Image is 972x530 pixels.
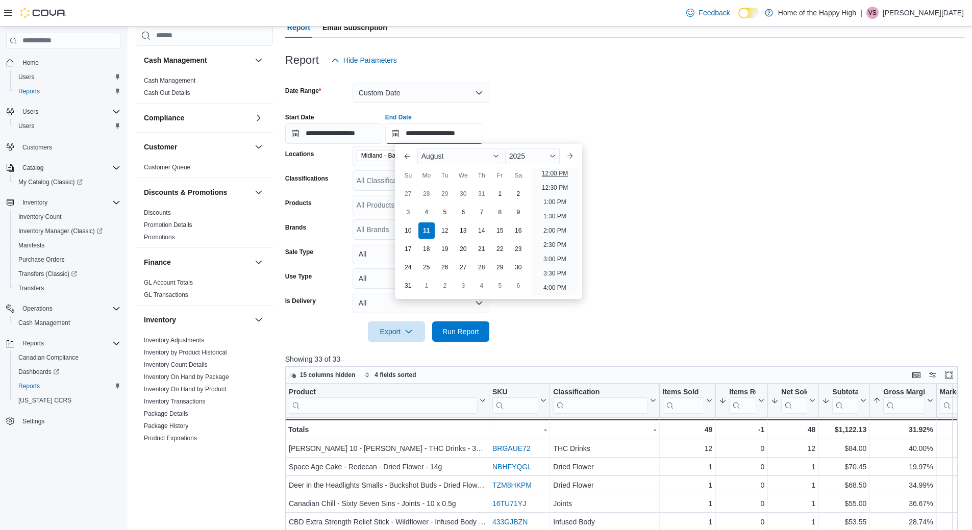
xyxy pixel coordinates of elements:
button: Users [10,70,124,84]
a: Dashboards [10,365,124,379]
a: TZM8HKPM [492,481,532,489]
div: Totals [288,423,486,436]
div: day-23 [510,241,527,257]
span: Reports [14,380,120,392]
a: Inventory On Hand by Package [144,373,229,381]
div: day-29 [437,186,453,202]
button: SKU [492,388,546,414]
div: Tu [437,167,453,184]
span: Purchase Orders [18,256,65,264]
a: Inventory Count Details [144,361,208,368]
button: Cash Management [144,55,251,65]
label: End Date [385,113,412,121]
div: day-21 [473,241,490,257]
button: Finance [144,257,251,267]
button: Cash Management [253,54,265,66]
a: Inventory On Hand by Product [144,386,226,393]
span: Inventory Adjustments [144,336,204,344]
span: My Catalog (Classic) [14,176,120,188]
a: Reports [14,380,44,392]
span: Canadian Compliance [14,351,120,364]
span: My Catalog (Classic) [18,178,83,186]
li: 1:00 PM [539,196,570,208]
p: Home of the Happy High [778,7,856,19]
span: 2025 [509,152,525,160]
span: Users [18,122,34,130]
span: Reports [14,85,120,97]
a: 16TU71YJ [492,499,526,508]
span: Users [18,73,34,81]
div: 31.92% [873,423,933,436]
div: Gross Margin [883,388,925,397]
li: 3:00 PM [539,253,570,265]
button: Subtotal [822,388,866,414]
div: -1 [719,423,764,436]
span: Report [287,17,310,38]
span: Inventory [22,198,47,207]
p: [PERSON_NAME][DATE] [883,7,964,19]
button: 4 fields sorted [360,369,420,381]
span: Midland - Bay St - Friendly Stranger [357,150,454,161]
label: Start Date [285,113,314,121]
span: Discounts [144,209,171,217]
input: Press the down key to enter a popover containing a calendar. Press the escape key to close the po... [385,123,483,144]
a: Customers [18,141,56,154]
a: [US_STATE] CCRS [14,394,76,407]
div: $1,122.13 [822,423,866,436]
span: Inventory Count Details [144,361,208,369]
span: Manifests [14,239,120,251]
div: day-3 [455,277,471,294]
span: Inventory Count [14,211,120,223]
div: Cash Management [136,74,273,103]
span: Reports [18,337,120,349]
a: Cash Management [14,317,74,329]
button: Customers [2,139,124,154]
button: Inventory [18,196,52,209]
div: day-14 [473,222,490,239]
span: Transfers [14,282,120,294]
span: Inventory On Hand by Product [144,385,226,393]
a: NBHFYQGL [492,463,532,471]
span: GL Transactions [144,291,188,299]
div: Gross Margin [883,388,925,414]
span: Customer Queue [144,163,190,171]
h3: Compliance [144,113,184,123]
span: Run Report [442,326,479,337]
ul: Time [532,168,578,295]
button: Hide Parameters [327,50,401,70]
div: day-13 [455,222,471,239]
span: Transfers (Classic) [14,268,120,280]
label: Brands [285,223,306,232]
li: 12:30 PM [538,182,572,194]
div: - [553,423,656,436]
button: Discounts & Promotions [253,186,265,198]
div: day-26 [437,259,453,275]
div: day-8 [492,204,508,220]
button: Inventory [2,195,124,210]
button: Settings [2,414,124,428]
a: Promotion Details [144,221,192,229]
a: Purchase Orders [14,254,69,266]
button: Catalog [18,162,47,174]
div: Sa [510,167,527,184]
div: day-16 [510,222,527,239]
div: day-2 [510,186,527,202]
div: Product [289,388,478,414]
a: Transfers [14,282,48,294]
div: day-24 [400,259,416,275]
div: [PERSON_NAME] 10 - [PERSON_NAME] - THC Drinks - 355mL [289,442,486,455]
span: Inventory Transactions [144,397,206,406]
label: Use Type [285,272,312,281]
a: Transfers (Classic) [14,268,81,280]
span: Product Expirations [144,434,197,442]
button: Home [2,55,124,70]
button: Catalog [2,161,124,175]
div: SKU URL [492,388,538,414]
span: Cash Management [144,77,195,85]
div: Fr [492,167,508,184]
label: Classifications [285,174,329,183]
div: Net Sold [781,388,807,414]
div: Items Sold [662,388,704,414]
a: Canadian Compliance [14,351,83,364]
div: day-4 [418,204,435,220]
